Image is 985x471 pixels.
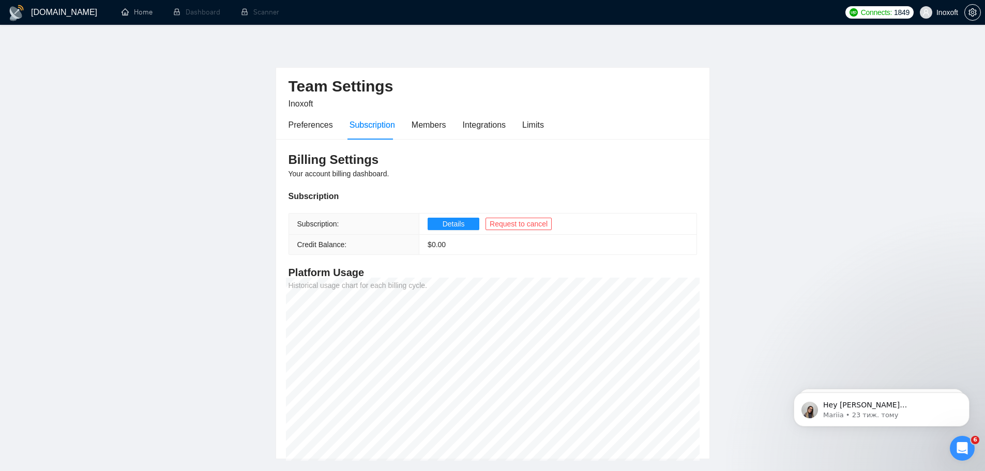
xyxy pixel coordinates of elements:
span: $ 0.00 [428,240,446,249]
h2: Team Settings [289,76,697,97]
iframe: Intercom notifications повідомлення [778,371,985,443]
a: setting [964,8,981,17]
div: Preferences [289,118,333,131]
span: Request to cancel [490,218,548,230]
span: Your account billing dashboard. [289,170,389,178]
div: Integrations [463,118,506,131]
span: 6 [971,436,979,444]
button: Details [428,218,479,230]
span: Credit Balance: [297,240,347,249]
div: Members [412,118,446,131]
img: upwork-logo.png [850,8,858,17]
span: Subscription: [297,220,339,228]
button: setting [964,4,981,21]
div: Subscription [289,190,697,203]
iframe: Intercom live chat [950,436,975,461]
div: Subscription [350,118,395,131]
span: Details [443,218,465,230]
span: 1849 [894,7,910,18]
span: Inoxoft [289,99,313,108]
h4: Platform Usage [289,265,697,280]
a: homeHome [122,8,153,17]
div: Limits [522,118,544,131]
span: Connects: [861,7,892,18]
h3: Billing Settings [289,151,697,168]
button: Request to cancel [486,218,552,230]
span: user [922,9,930,16]
img: logo [8,5,25,21]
